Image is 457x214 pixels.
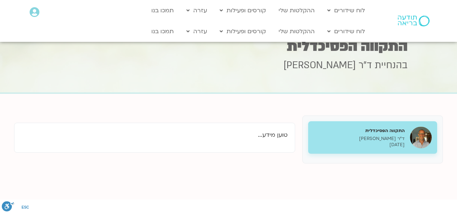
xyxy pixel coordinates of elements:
p: [DATE] [314,142,405,148]
a: קורסים ופעילות [216,4,270,17]
p: טוען מידע... [22,130,288,140]
a: ההקלטות שלי [275,4,318,17]
p: ד"ר [PERSON_NAME] [314,136,405,142]
h1: התקווה הפסיכדלית [50,39,408,53]
a: תמכו בנו [148,25,177,38]
span: ד"ר [PERSON_NAME] [284,59,372,72]
a: קורסים ופעילות [216,25,270,38]
span: בהנחיית [375,59,408,72]
a: ההקלטות שלי [275,25,318,38]
img: התקווה הפסיכדלית [410,127,432,148]
h5: התקווה הפסיכדלית [314,127,405,134]
a: תמכו בנו [148,4,177,17]
img: תודעה בריאה [398,16,430,26]
a: לוח שידורים [324,4,368,17]
a: עזרה [183,4,211,17]
a: עזרה [183,25,211,38]
a: לוח שידורים [324,25,368,38]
